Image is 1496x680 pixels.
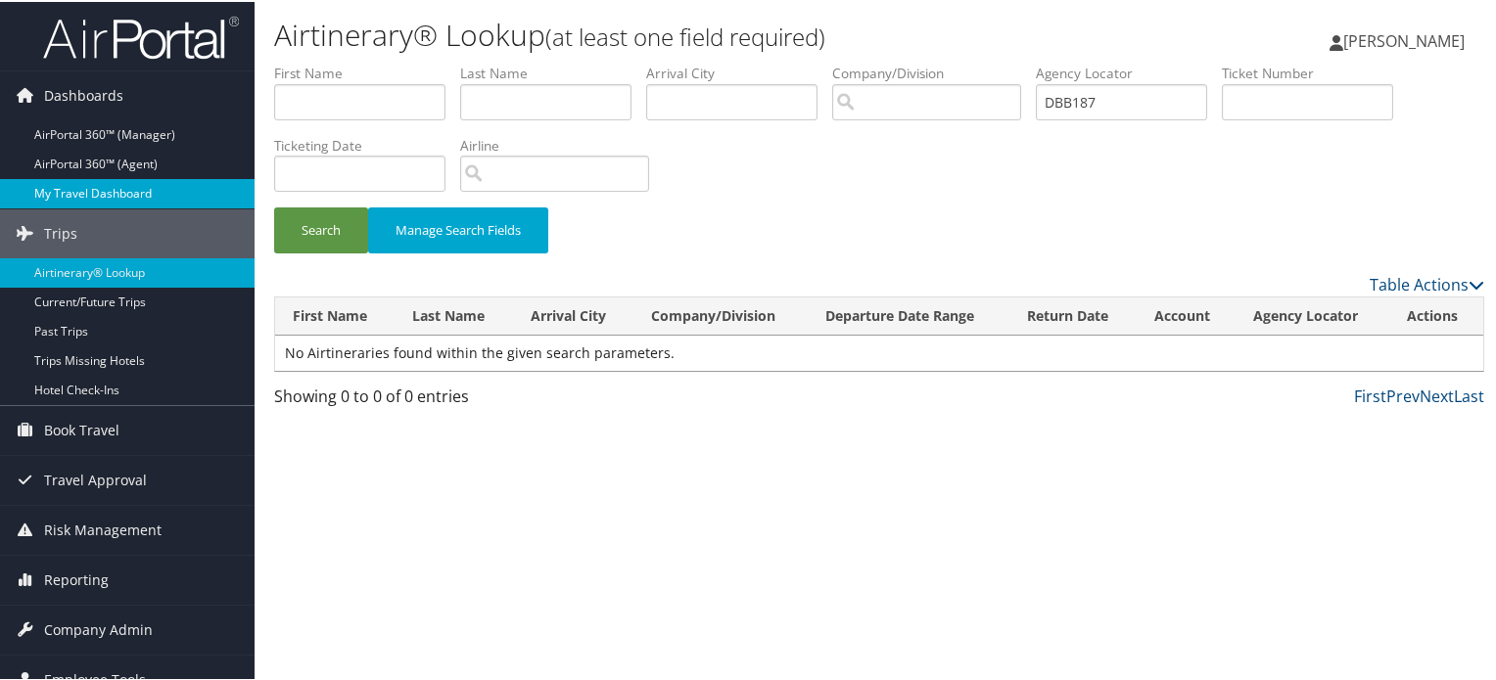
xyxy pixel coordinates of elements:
[513,295,634,334] th: Arrival City: activate to sort column ascending
[1009,295,1137,334] th: Return Date: activate to sort column ascending
[1389,295,1483,334] th: Actions
[1386,384,1420,405] a: Prev
[275,334,1483,369] td: No Airtineraries found within the given search parameters.
[1370,272,1484,294] a: Table Actions
[274,62,460,81] label: First Name
[1420,384,1454,405] a: Next
[44,554,109,603] span: Reporting
[44,69,123,118] span: Dashboards
[275,295,395,334] th: First Name: activate to sort column ascending
[545,19,825,51] small: (at least one field required)
[1036,62,1222,81] label: Agency Locator
[1236,295,1388,334] th: Agency Locator: activate to sort column ascending
[274,205,368,251] button: Search
[832,62,1036,81] label: Company/Division
[44,604,153,653] span: Company Admin
[1137,295,1237,334] th: Account: activate to sort column ascending
[368,205,548,251] button: Manage Search Fields
[1222,62,1408,81] label: Ticket Number
[633,295,808,334] th: Company/Division
[274,383,555,416] div: Showing 0 to 0 of 0 entries
[646,62,832,81] label: Arrival City
[44,504,162,553] span: Risk Management
[44,207,77,256] span: Trips
[1330,10,1484,68] a: [PERSON_NAME]
[43,13,239,59] img: airportal-logo.png
[808,295,1008,334] th: Departure Date Range: activate to sort column ascending
[460,134,664,154] label: Airline
[44,454,147,503] span: Travel Approval
[274,13,1081,54] h1: Airtinerary® Lookup
[460,62,646,81] label: Last Name
[1343,28,1465,50] span: [PERSON_NAME]
[395,295,512,334] th: Last Name: activate to sort column ascending
[44,404,119,453] span: Book Travel
[1454,384,1484,405] a: Last
[274,134,460,154] label: Ticketing Date
[1354,384,1386,405] a: First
